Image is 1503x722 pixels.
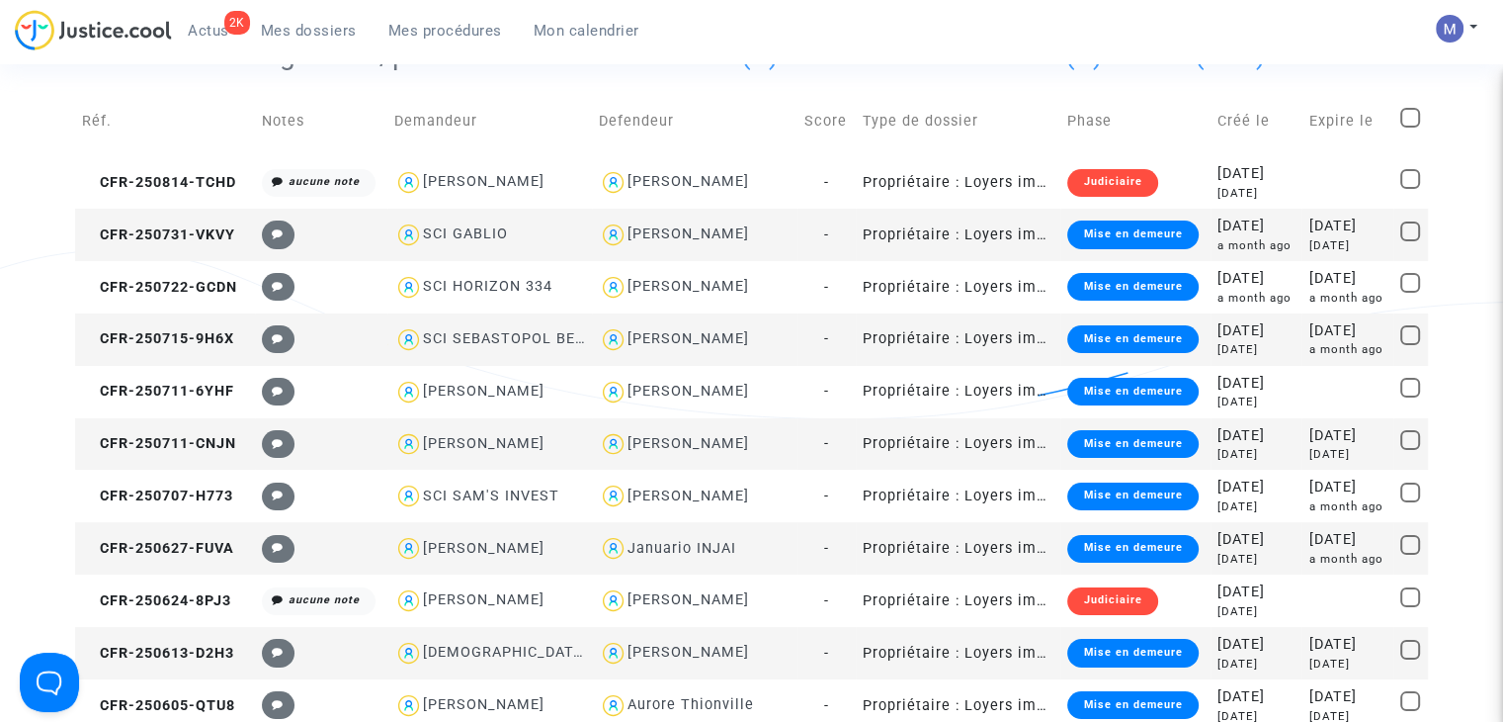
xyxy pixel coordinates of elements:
[423,278,552,295] div: SCI HORIZON 334
[1217,425,1294,447] div: [DATE]
[172,16,245,45] a: 2KActus
[1436,15,1463,43] img: AAcHTtesyyZjLYJxzrkRG5BOJsapQ6nO-85ChvdZAQ62n80C=s96-c
[1217,394,1294,410] div: [DATE]
[394,587,423,615] img: icon-user.svg
[627,226,749,242] div: [PERSON_NAME]
[627,383,749,400] div: [PERSON_NAME]
[599,587,627,615] img: icon-user.svg
[1308,656,1385,673] div: [DATE]
[1067,691,1198,719] div: Mise en demeure
[856,366,1060,418] td: Propriétaire : Loyers impayés/Charges impayées
[82,174,236,191] span: CFR-250814-TCHD
[627,330,749,347] div: [PERSON_NAME]
[394,691,423,720] img: icon-user.svg
[82,592,231,609] span: CFR-250624-8PJ3
[373,16,518,45] a: Mes procédures
[245,16,373,45] a: Mes dossiers
[1217,320,1294,342] div: [DATE]
[82,435,236,452] span: CFR-250711-CNJN
[856,314,1060,366] td: Propriétaire : Loyers impayés/Charges impayées
[394,221,423,249] img: icon-user.svg
[82,645,234,662] span: CFR-250613-D2H3
[1308,320,1385,342] div: [DATE]
[82,383,234,400] span: CFR-250711-6YHF
[627,644,749,661] div: [PERSON_NAME]
[627,278,749,295] div: [PERSON_NAME]
[1067,221,1198,248] div: Mise en demeure
[824,226,829,243] span: -
[1308,551,1385,568] div: a month ago
[1067,273,1198,301] div: Mise en demeure
[1067,483,1198,510] div: Mise en demeure
[856,522,1060,575] td: Propriétaire : Loyers impayés/Charges impayées
[1308,341,1385,358] div: a month ago
[82,330,234,347] span: CFR-250715-9H6X
[627,696,754,713] div: Aurore Thionville
[1217,603,1294,620] div: [DATE]
[856,156,1060,209] td: Propriétaire : Loyers impayés/Charges impayées
[394,273,423,302] img: icon-user.svg
[224,11,250,35] div: 2K
[627,591,749,608] div: [PERSON_NAME]
[423,173,544,190] div: [PERSON_NAME]
[1308,529,1385,551] div: [DATE]
[1067,587,1157,615] div: Judiciaire
[856,209,1060,261] td: Propriétaire : Loyers impayés/Charges impayées
[394,482,423,510] img: icon-user.svg
[1217,290,1294,307] div: a month ago
[82,226,235,243] span: CFR-250731-VKVY
[1067,639,1198,667] div: Mise en demeure
[1060,86,1211,156] td: Phase
[599,273,627,302] img: icon-user.svg
[856,575,1060,627] td: Propriétaire : Loyers impayés/Charges impayées
[82,488,233,504] span: CFR-250707-H773
[1217,446,1294,463] div: [DATE]
[824,540,829,557] span: -
[1217,237,1294,254] div: a month ago
[188,22,229,40] span: Actus
[599,691,627,720] img: icon-user.svg
[1308,477,1385,498] div: [DATE]
[388,22,502,40] span: Mes procédures
[289,593,360,606] i: aucune note
[824,488,829,504] span: -
[599,168,627,197] img: icon-user.svg
[75,86,254,156] td: Réf.
[387,86,592,156] td: Demandeur
[1217,185,1294,202] div: [DATE]
[423,540,544,557] div: [PERSON_NAME]
[1308,268,1385,290] div: [DATE]
[1067,378,1198,406] div: Mise en demeure
[1308,425,1385,447] div: [DATE]
[627,173,749,190] div: [PERSON_NAME]
[1217,477,1294,498] div: [DATE]
[824,383,829,400] span: -
[1067,325,1198,353] div: Mise en demeure
[1308,216,1385,237] div: [DATE]
[255,86,387,156] td: Notes
[1217,341,1294,358] div: [DATE]
[289,175,360,188] i: aucune note
[824,174,829,191] span: -
[856,470,1060,522] td: Propriétaire : Loyers impayés/Charges impayées
[599,639,627,668] img: icon-user.svg
[599,325,627,354] img: icon-user.svg
[1217,582,1294,603] div: [DATE]
[394,534,423,563] img: icon-user.svg
[824,697,829,714] span: -
[627,488,749,504] div: [PERSON_NAME]
[856,261,1060,314] td: Propriétaire : Loyers impayés/Charges impayées
[1308,237,1385,254] div: [DATE]
[599,378,627,406] img: icon-user.svg
[534,22,639,40] span: Mon calendrier
[518,16,655,45] a: Mon calendrier
[82,697,235,714] span: CFR-250605-QTU8
[824,592,829,609] span: -
[1217,656,1294,673] div: [DATE]
[394,325,423,354] img: icon-user.svg
[856,86,1060,156] td: Type de dossier
[394,168,423,197] img: icon-user.svg
[15,10,172,50] img: jc-logo.svg
[261,22,357,40] span: Mes dossiers
[627,540,736,557] div: Januario INJAI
